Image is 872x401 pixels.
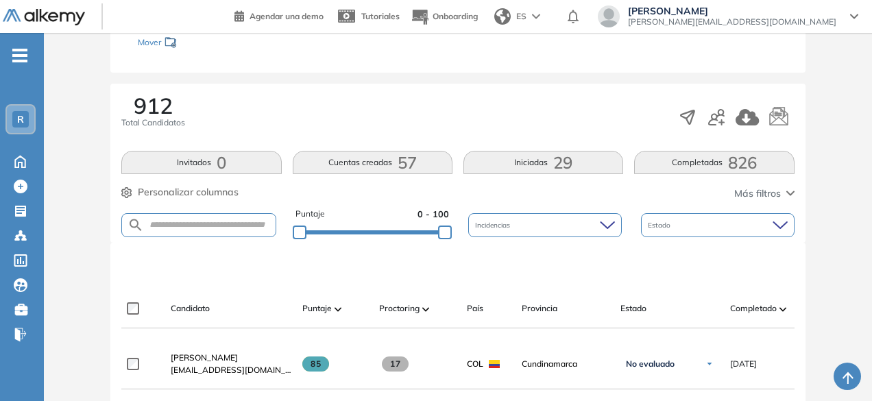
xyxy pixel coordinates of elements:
[494,8,511,25] img: world
[628,16,836,27] span: [PERSON_NAME][EMAIL_ADDRESS][DOMAIN_NAME]
[138,185,239,199] span: Personalizar columnas
[467,302,483,315] span: País
[382,356,409,372] span: 17
[475,220,513,230] span: Incidencias
[12,54,27,57] i: -
[234,7,324,23] a: Agendar una demo
[302,302,332,315] span: Puntaje
[250,11,324,21] span: Agendar una demo
[171,364,291,376] span: [EMAIL_ADDRESS][DOMAIN_NAME]
[335,307,341,311] img: [missing "en.ARROW_ALT" translation]
[734,186,781,201] span: Más filtros
[626,359,675,369] span: No evaluado
[641,213,795,237] div: Estado
[293,151,452,174] button: Cuentas creadas57
[532,14,540,19] img: arrow
[433,11,478,21] span: Onboarding
[128,217,144,234] img: SEARCH_ALT
[3,9,85,26] img: Logo
[522,358,609,370] span: Cundinamarca
[361,11,400,21] span: Tutoriales
[302,356,329,372] span: 85
[516,10,526,23] span: ES
[121,117,185,129] span: Total Candidatos
[734,186,795,201] button: Más filtros
[138,31,275,56] div: Mover
[779,307,786,311] img: [missing "en.ARROW_ALT" translation]
[730,358,757,370] span: [DATE]
[121,151,281,174] button: Invitados0
[648,220,673,230] span: Estado
[620,302,646,315] span: Estado
[411,2,478,32] button: Onboarding
[468,213,622,237] div: Incidencias
[522,302,557,315] span: Provincia
[422,307,429,311] img: [missing "en.ARROW_ALT" translation]
[628,5,836,16] span: [PERSON_NAME]
[121,185,239,199] button: Personalizar columnas
[417,208,449,221] span: 0 - 100
[634,151,794,174] button: Completadas826
[705,360,714,368] img: Ícono de flecha
[730,302,777,315] span: Completado
[171,352,291,364] a: [PERSON_NAME]
[295,208,325,221] span: Puntaje
[171,352,238,363] span: [PERSON_NAME]
[17,114,24,125] span: R
[463,151,623,174] button: Iniciadas29
[489,360,500,368] img: COL
[171,302,210,315] span: Candidato
[379,302,420,315] span: Proctoring
[467,358,483,370] span: COL
[134,95,173,117] span: 912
